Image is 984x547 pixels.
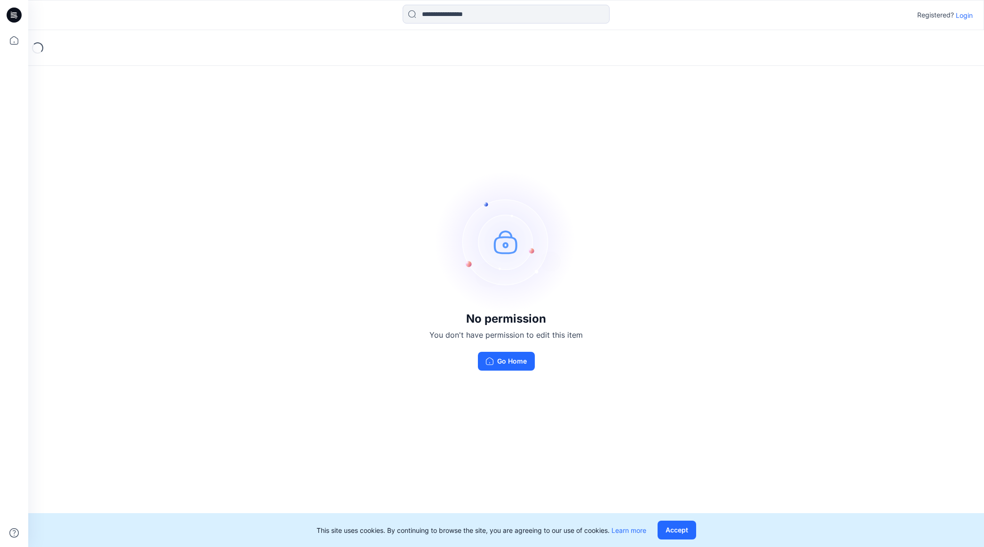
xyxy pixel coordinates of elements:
button: Accept [658,521,696,539]
p: Login [956,10,973,20]
p: You don't have permission to edit this item [429,329,583,341]
img: no-perm.svg [436,171,577,312]
p: Registered? [917,9,954,21]
button: Go Home [478,352,535,371]
p: This site uses cookies. By continuing to browse the site, you are agreeing to our use of cookies. [317,525,646,535]
h3: No permission [429,312,583,325]
a: Learn more [611,526,646,534]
